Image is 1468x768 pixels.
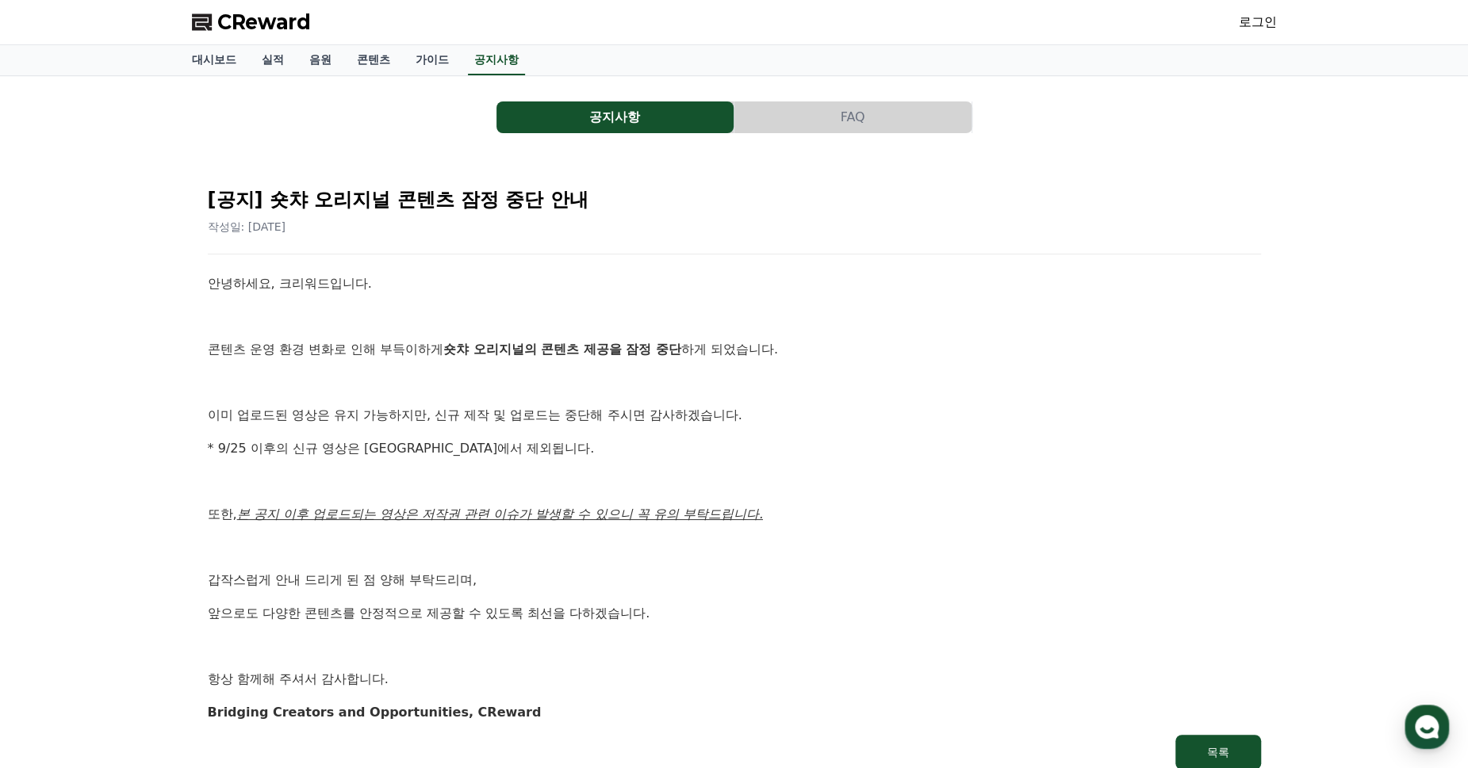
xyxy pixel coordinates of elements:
[208,220,286,233] span: 작성일: [DATE]
[179,45,249,75] a: 대시보드
[496,101,734,133] button: 공지사항
[205,502,305,542] a: 설정
[1207,744,1229,760] div: 목록
[208,405,1261,426] p: 이미 업로드된 영상은 유지 가능하지만, 신규 제작 및 업로드는 중단해 주시면 감사하겠습니다.
[249,45,297,75] a: 실적
[208,187,1261,212] h2: [공지] 숏챠 오리지널 콘텐츠 잠정 중단 안내
[208,504,1261,525] p: 또한,
[50,526,59,539] span: 홈
[208,603,1261,624] p: 앞으로도 다양한 콘텐츠를 안정적으로 제공할 수 있도록 최선을 다하겠습니다.
[208,339,1261,360] p: 콘텐츠 운영 환경 변화로 인해 부득이하게 하게 되었습니다.
[217,10,311,35] span: CReward
[208,705,542,720] strong: Bridging Creators and Opportunities, CReward
[443,342,681,357] strong: 숏챠 오리지널의 콘텐츠 제공을 잠정 중단
[208,570,1261,590] p: 갑작스럽게 안내 드리게 된 점 양해 부탁드리며,
[297,45,344,75] a: 음원
[208,273,1261,294] p: 안녕하세요, 크리워드입니다.
[344,45,403,75] a: 콘텐츠
[734,101,972,133] a: FAQ
[468,45,525,75] a: 공지사항
[245,526,264,539] span: 설정
[237,506,763,522] u: 본 공지 이후 업로드되는 영상은 저작권 관련 이슈가 발생할 수 있으니 꼭 유의 부탁드립니다.
[105,502,205,542] a: 대화
[208,438,1261,459] p: * 9/25 이후의 신규 영상은 [GEOGRAPHIC_DATA]에서 제외됩니다.
[403,45,462,75] a: 가이드
[1239,13,1277,32] a: 로그인
[734,101,972,133] button: FAQ
[208,669,1261,690] p: 항상 함께해 주셔서 감사합니다.
[192,10,311,35] a: CReward
[145,527,164,540] span: 대화
[5,502,105,542] a: 홈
